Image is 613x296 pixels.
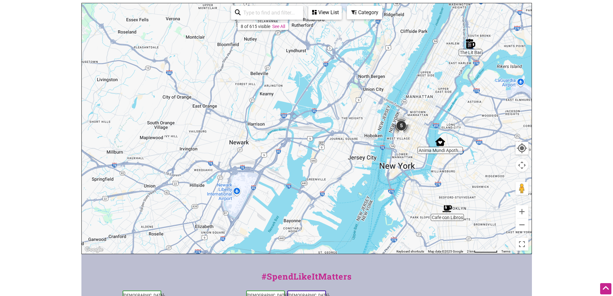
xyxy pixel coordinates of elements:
div: View List [309,6,341,19]
button: Zoom in [515,205,528,218]
button: Toggle fullscreen view [515,237,529,251]
div: #SpendLikeItMatters [81,270,532,289]
button: Drag Pegman onto the map to open Street View [515,182,528,195]
button: Keyboard shortcuts [396,249,424,254]
button: Zoom out [515,218,528,231]
div: 8 of 615 visible [241,24,270,29]
input: Type to find and filter... [241,6,299,19]
button: Your Location [515,142,528,155]
a: See All [272,24,285,29]
div: See a list of the visible businesses [308,6,342,20]
a: Terms (opens in new tab) [501,250,510,253]
div: Filter by category [347,6,382,19]
div: The Lit Bar [466,39,475,49]
div: Scroll Back to Top [600,283,611,294]
button: Map Scale: 2 km per 69 pixels [465,249,499,254]
div: Category [348,6,382,19]
a: Open this area in Google Maps (opens a new window) [83,245,105,254]
span: Map data ©2025 Google [428,250,463,253]
button: Map camera controls [515,159,528,172]
div: Type to search and filter [231,6,303,20]
span: 2 km [467,250,474,253]
div: 5 [392,116,411,135]
div: Anima Mundi Apothecary [435,137,445,147]
div: Cafe con Libros [442,204,452,214]
img: Google [83,245,105,254]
